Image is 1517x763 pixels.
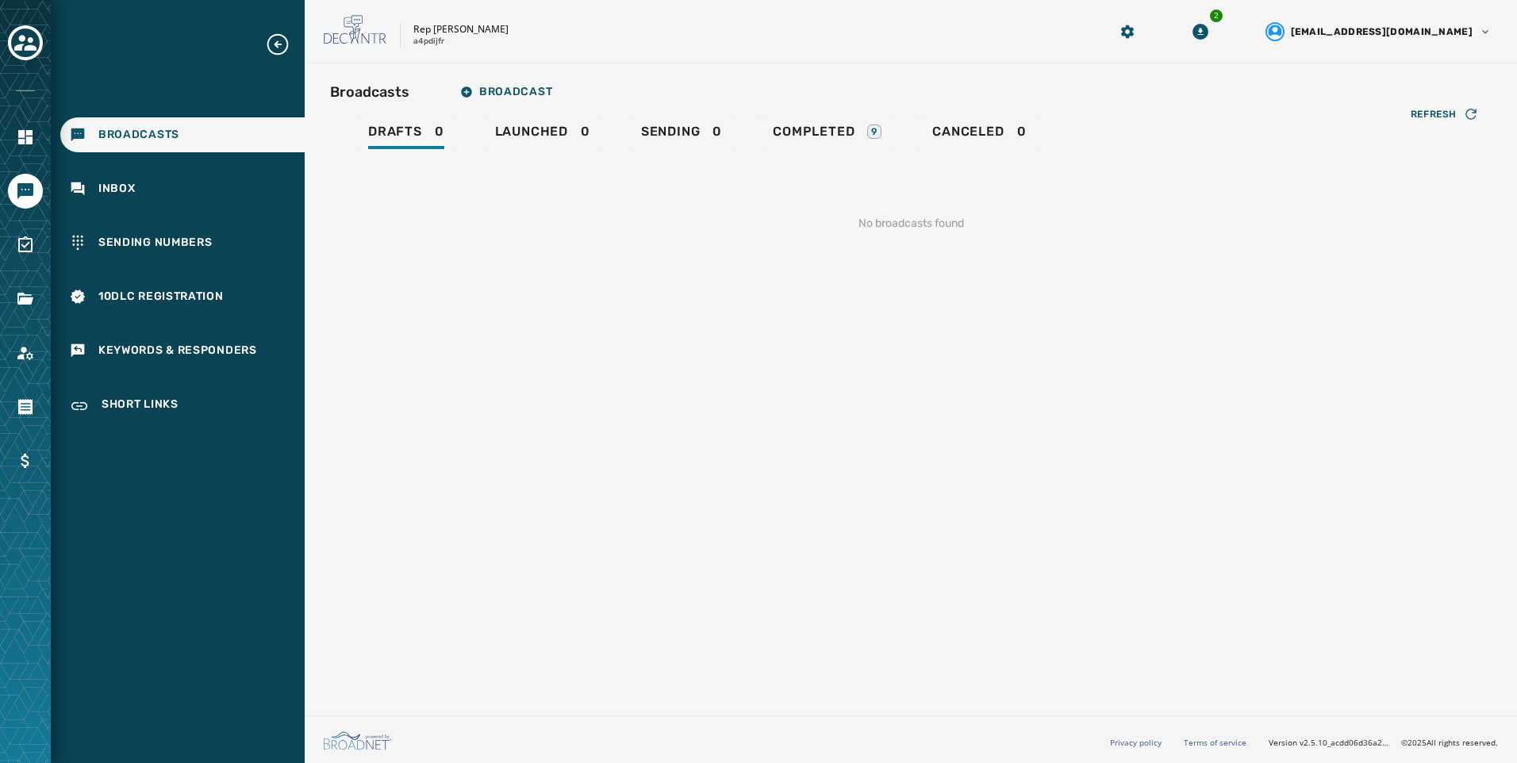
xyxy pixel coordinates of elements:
[60,333,305,368] a: Navigate to Keywords & Responders
[641,124,722,149] div: 0
[495,124,568,140] span: Launched
[60,279,305,314] a: Navigate to 10DLC Registration
[355,116,457,152] a: Drafts0
[932,124,1004,140] span: Canceled
[1291,25,1473,38] span: [EMAIL_ADDRESS][DOMAIN_NAME]
[98,127,179,143] span: Broadcasts
[368,124,444,149] div: 0
[60,117,305,152] a: Navigate to Broadcasts
[265,32,303,57] button: Expand sub nav menu
[413,23,509,36] p: Rep [PERSON_NAME]
[8,174,43,209] a: Navigate to Messaging
[1113,17,1142,46] button: Manage global settings
[60,225,305,260] a: Navigate to Sending Numbers
[641,124,701,140] span: Sending
[413,36,444,48] p: a4pdijfr
[330,81,409,103] h2: Broadcasts
[482,116,603,152] a: Launched0
[460,86,552,98] span: Broadcast
[1401,737,1498,748] span: © 2025 All rights reserved.
[773,124,855,140] span: Completed
[1411,108,1457,121] span: Refresh
[98,343,257,358] span: Keywords & Responders
[8,389,43,424] a: Navigate to Orders
[8,120,43,155] a: Navigate to Home
[98,289,224,305] span: 10DLC Registration
[1269,737,1388,749] span: Version
[1184,737,1246,748] a: Terms of service
[447,76,565,108] button: Broadcast
[932,124,1026,149] div: 0
[330,190,1492,257] div: No broadcasts found
[1398,102,1492,127] button: Refresh
[867,125,881,139] div: 9
[1259,16,1498,48] button: User settings
[60,387,305,425] a: Navigate to Short Links
[1186,17,1215,46] button: Download Menu
[98,235,213,251] span: Sending Numbers
[1110,737,1162,748] a: Privacy policy
[8,25,43,60] button: Toggle account select drawer
[98,181,136,197] span: Inbox
[8,228,43,263] a: Navigate to Surveys
[8,282,43,316] a: Navigate to Files
[60,171,305,206] a: Navigate to Inbox
[8,335,43,370] a: Navigate to Account
[920,116,1039,152] a: Canceled0
[102,397,179,416] span: Short Links
[368,124,422,140] span: Drafts
[760,116,894,152] a: Completed9
[628,116,735,152] a: Sending0
[1300,737,1388,749] span: v2.5.10_acdd06d36a2d477687e21de5ea907d8c03850ae9
[495,124,590,149] div: 0
[8,443,43,478] a: Navigate to Billing
[1208,8,1224,24] div: 2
